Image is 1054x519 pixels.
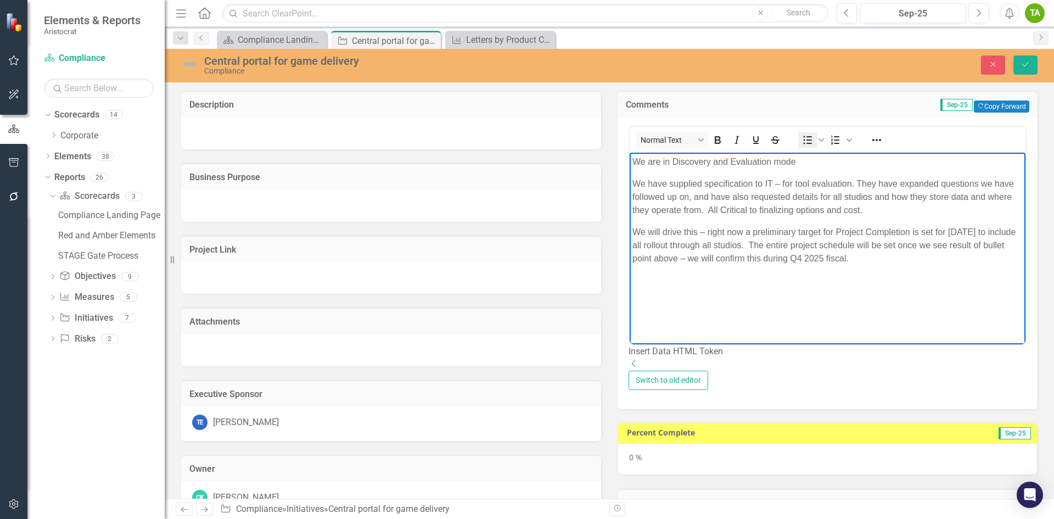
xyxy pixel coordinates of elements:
[59,190,119,203] a: Scorecards
[974,101,1029,113] button: Copy Forward
[204,67,661,75] div: Compliance
[125,192,143,201] div: 3
[220,503,601,516] div: » »
[44,79,154,98] input: Search Below...
[204,55,661,67] div: Central portal for game delivery
[189,317,593,327] h3: Attachments
[121,272,139,281] div: 9
[189,100,593,110] h3: Description
[55,247,165,265] a: STAGE Gate Process
[58,210,165,220] div: Compliance Landing Page
[787,8,810,17] span: Search
[44,27,141,36] small: Aristocrat
[60,130,165,142] a: Corporate
[1025,3,1045,23] button: TA
[238,33,324,47] div: Compliance Landing Page
[105,110,122,120] div: 14
[59,333,95,345] a: Risks
[5,13,25,32] img: ClearPoint Strategy
[189,389,593,399] h3: Executive Sponsor
[213,416,279,429] div: [PERSON_NAME]
[213,492,279,504] div: [PERSON_NAME]
[618,443,1038,475] div: 0 %
[629,345,1027,358] div: Insert Data HTML Token
[999,427,1031,439] span: Sep-25
[54,150,91,163] a: Elements
[727,132,746,148] button: Italic
[236,504,282,514] a: Compliance
[59,270,115,283] a: Objectives
[466,33,552,47] div: Letters by Product Compliance Headcount
[189,172,593,182] h3: Business Purpose
[826,132,854,148] div: Numbered list
[352,34,438,48] div: Central portal for game delivery
[119,314,136,323] div: 7
[97,152,114,161] div: 38
[1017,482,1043,508] div: Open Intercom Messenger
[58,231,165,241] div: Red and Amber Elements
[627,428,899,437] h3: Percent Complete
[222,4,828,23] input: Search ClearPoint...
[287,504,324,514] a: Initiatives
[181,55,199,73] img: Not Defined
[636,132,708,148] button: Block Normal Text
[44,14,141,27] span: Elements & Reports
[630,153,1025,344] iframe: Rich Text Area
[220,33,324,47] a: Compliance Landing Page
[629,371,708,390] button: Switch to old editor
[192,415,208,430] div: TE
[54,171,85,184] a: Reports
[189,464,593,474] h3: Owner
[44,52,154,65] a: Compliance
[867,132,886,148] button: Reveal or hide additional toolbar items
[708,132,727,148] button: Bold
[641,136,694,144] span: Normal Text
[54,109,99,121] a: Scorecards
[58,251,165,261] div: STAGE Gate Process
[864,7,962,20] div: Sep-25
[747,132,765,148] button: Underline
[101,334,119,343] div: 2
[798,132,826,148] div: Bullet list
[55,227,165,244] a: Red and Amber Elements
[91,172,108,182] div: 26
[55,207,165,224] a: Compliance Landing Page
[940,99,973,111] span: Sep-25
[328,504,450,514] div: Central portal for game delivery
[771,5,826,21] button: Search
[189,245,593,255] h3: Project Link
[626,100,756,110] h3: Comments
[448,33,552,47] a: Letters by Product Compliance Headcount
[120,293,137,302] div: 5
[59,291,114,304] a: Measures
[59,312,113,325] a: Initiatives
[860,3,966,23] button: Sep-25
[766,132,784,148] button: Strikethrough
[192,490,208,505] div: CK
[626,498,1029,508] h3: Updater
